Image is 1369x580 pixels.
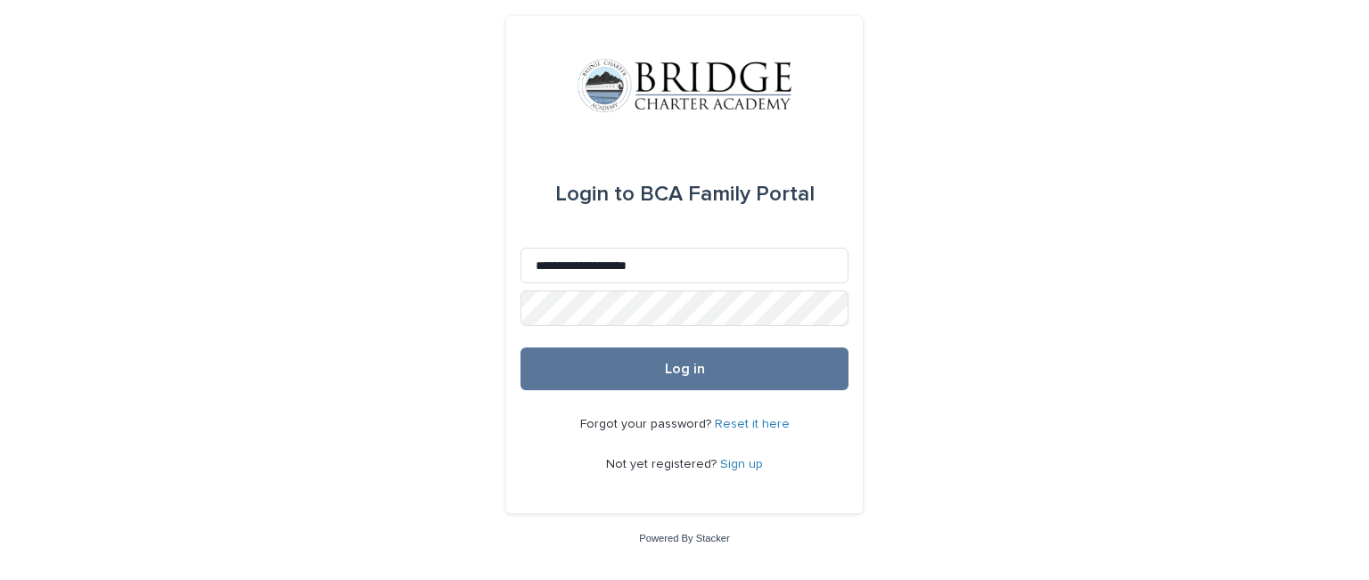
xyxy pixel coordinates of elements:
div: BCA Family Portal [555,169,815,219]
a: Powered By Stacker [639,533,729,543]
span: Forgot your password? [580,418,715,430]
a: Reset it here [715,418,790,430]
span: Not yet registered? [606,458,720,470]
img: V1C1m3IdTEidaUdm9Hs0 [578,59,791,112]
a: Sign up [720,458,763,470]
span: Login to [555,184,635,205]
button: Log in [521,347,848,390]
span: Log in [665,362,705,376]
